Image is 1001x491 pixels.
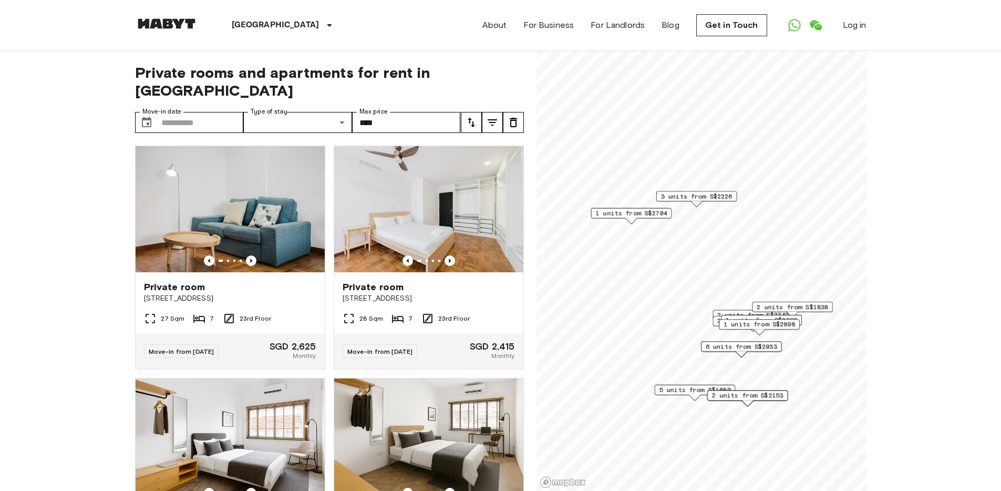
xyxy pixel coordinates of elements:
[595,209,667,218] span: 1 units from S$2704
[408,314,412,323] span: 7
[805,15,826,36] a: Open WeChat
[482,112,503,133] button: tune
[144,281,205,293] span: Private room
[161,314,185,323] span: 27 Sqm
[461,112,482,133] button: tune
[359,314,384,323] span: 28 Sqm
[136,146,325,272] img: Marketing picture of unit SG-01-108-001-001
[343,281,404,293] span: Private room
[149,347,214,355] span: Move-in from [DATE]
[659,385,730,395] span: 5 units from S$1680
[696,14,767,36] a: Get in Touch
[210,314,214,323] span: 7
[491,351,514,361] span: Monthly
[246,255,256,266] button: Previous image
[270,342,316,351] span: SGD 2,625
[713,316,793,332] div: Map marker
[700,341,781,357] div: Map marker
[656,191,737,207] div: Map marker
[523,19,574,32] a: For Business
[240,314,272,323] span: 23rd Floor
[343,293,515,304] span: [STREET_ADDRESS]
[719,319,800,335] div: Map marker
[135,146,325,370] a: Marketing picture of unit SG-01-108-001-001Previous imagePrevious imagePrivate room[STREET_ADDRES...
[721,315,802,331] div: Map marker
[707,390,788,406] div: Map marker
[540,476,586,488] a: Mapbox logo
[726,315,797,325] span: 1 units from S$2898
[717,310,789,320] span: 2 units from S$2342
[232,19,319,32] p: [GEOGRAPHIC_DATA]
[135,64,524,99] span: Private rooms and apartments for rent in [GEOGRAPHIC_DATA]
[662,19,679,32] a: Blog
[654,385,735,401] div: Map marker
[757,302,828,312] span: 2 units from S$1838
[204,255,214,266] button: Previous image
[136,112,157,133] button: Choose date
[724,320,795,329] span: 1 units from S$2898
[711,391,783,400] span: 2 units from S$2153
[334,146,523,272] img: Marketing picture of unit SG-01-108-001-003
[503,112,524,133] button: tune
[752,302,833,318] div: Map marker
[135,18,198,29] img: Habyt
[482,19,507,32] a: About
[144,293,316,304] span: [STREET_ADDRESS]
[713,310,793,326] div: Map marker
[445,255,455,266] button: Previous image
[334,146,524,370] a: Marketing picture of unit SG-01-108-001-003Previous imagePrevious imagePrivate room[STREET_ADDRES...
[293,351,316,361] span: Monthly
[591,208,672,224] div: Map marker
[843,19,866,32] a: Log in
[591,19,645,32] a: For Landlords
[661,191,732,201] span: 3 units from S$2226
[403,255,413,266] button: Previous image
[705,342,777,351] span: 6 units from S$2033
[784,15,805,36] a: Open WhatsApp
[438,314,470,323] span: 23rd Floor
[347,347,413,355] span: Move-in from [DATE]
[717,316,789,326] span: 2 units from S$2657
[251,107,287,116] label: Type of stay
[359,107,388,116] label: Max price
[142,107,181,116] label: Move-in date
[470,342,514,351] span: SGD 2,415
